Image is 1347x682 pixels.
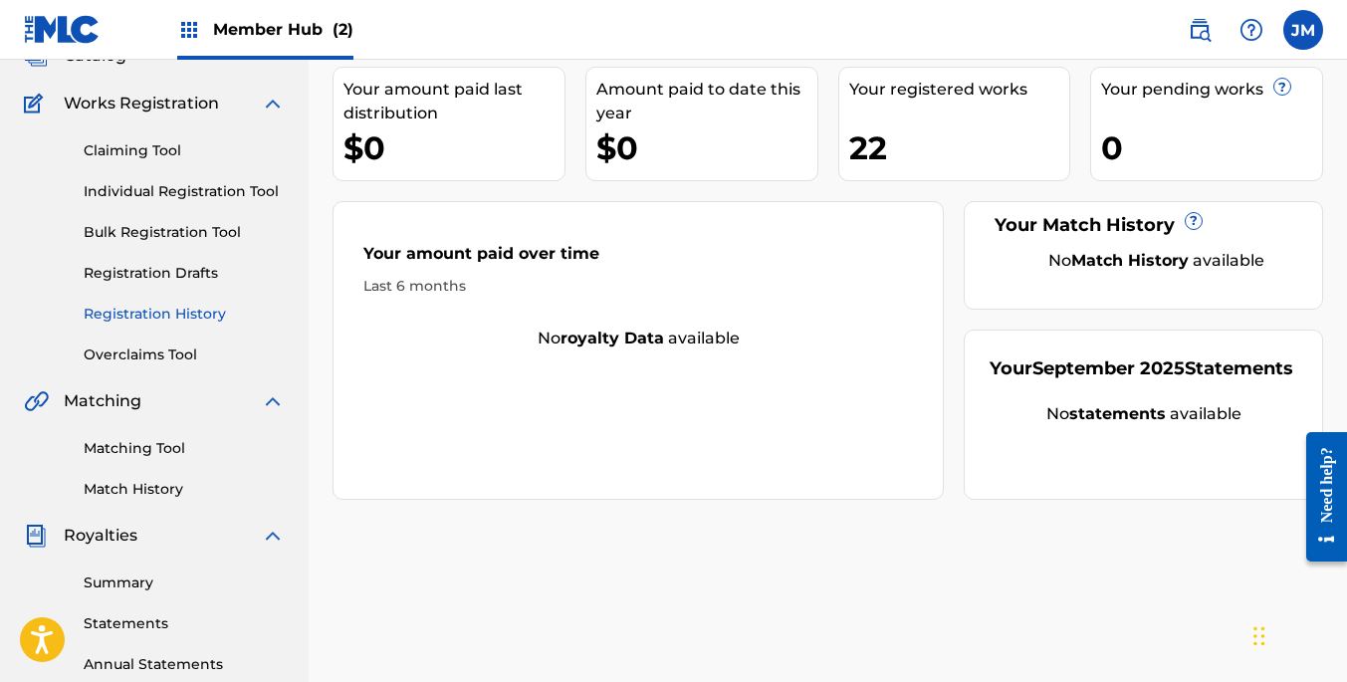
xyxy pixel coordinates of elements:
[1101,125,1322,170] div: 0
[84,304,285,325] a: Registration History
[84,181,285,202] a: Individual Registration Tool
[561,329,664,347] strong: royalty data
[849,78,1070,102] div: Your registered works
[84,263,285,284] a: Registration Drafts
[84,654,285,675] a: Annual Statements
[363,276,913,297] div: Last 6 months
[1071,251,1189,270] strong: Match History
[84,344,285,365] a: Overclaims Tool
[261,92,285,115] img: expand
[334,327,943,350] div: No available
[343,125,564,170] div: $0
[1186,213,1202,229] span: ?
[990,355,1293,382] div: Your Statements
[333,20,353,39] span: (2)
[84,572,285,593] a: Summary
[177,18,201,42] img: Top Rightsholders
[1032,357,1185,379] span: September 2025
[849,125,1070,170] div: 22
[84,140,285,161] a: Claiming Tool
[24,92,50,115] img: Works Registration
[24,524,48,548] img: Royalties
[1239,18,1263,42] img: help
[363,242,913,276] div: Your amount paid over time
[1253,606,1265,666] div: Drag
[84,613,285,634] a: Statements
[990,402,1297,426] div: No available
[596,125,817,170] div: $0
[24,389,49,413] img: Matching
[24,15,101,44] img: MLC Logo
[1274,79,1290,95] span: ?
[84,479,285,500] a: Match History
[343,78,564,125] div: Your amount paid last distribution
[261,389,285,413] img: expand
[24,44,126,68] a: CatalogCatalog
[1283,10,1323,50] div: User Menu
[1069,404,1166,423] strong: statements
[1101,78,1322,102] div: Your pending works
[1291,417,1347,577] iframe: Resource Center
[1180,10,1220,50] a: Public Search
[1014,249,1297,273] div: No available
[1188,18,1212,42] img: search
[84,438,285,459] a: Matching Tool
[990,212,1297,239] div: Your Match History
[596,78,817,125] div: Amount paid to date this year
[1232,10,1271,50] div: Help
[213,18,353,41] span: Member Hub
[64,389,141,413] span: Matching
[261,524,285,548] img: expand
[64,92,219,115] span: Works Registration
[84,222,285,243] a: Bulk Registration Tool
[64,524,137,548] span: Royalties
[1247,586,1347,682] iframe: Chat Widget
